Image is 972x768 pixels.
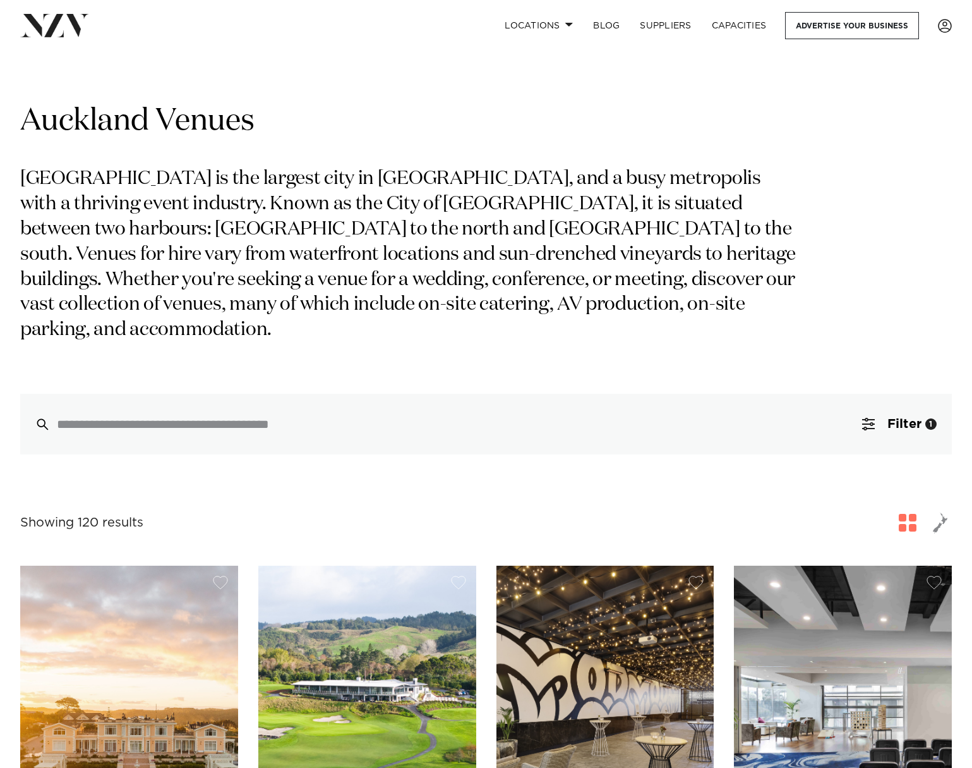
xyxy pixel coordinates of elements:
span: Filter [887,418,921,430]
img: nzv-logo.png [20,14,89,37]
div: Showing 120 results [20,513,143,533]
a: SUPPLIERS [630,12,701,39]
div: 1 [925,418,937,430]
a: Capacities [702,12,777,39]
button: Filter1 [847,394,952,454]
a: BLOG [583,12,630,39]
a: Locations [495,12,583,39]
p: [GEOGRAPHIC_DATA] is the largest city in [GEOGRAPHIC_DATA], and a busy metropolis with a thriving... [20,167,801,343]
h1: Auckland Venues [20,102,952,142]
a: Advertise your business [785,12,919,39]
